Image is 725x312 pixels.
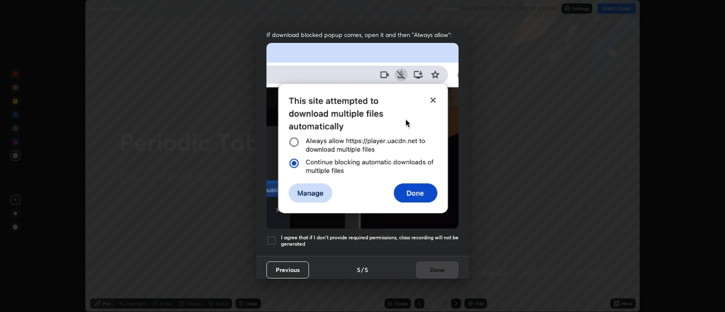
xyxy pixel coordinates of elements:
span: If download blocked popup comes, open it and then "Always allow": [266,31,459,39]
h4: 5 [357,265,360,274]
h4: 5 [365,265,368,274]
button: Previous [266,261,309,278]
h5: I agree that if I don't provide required permissions, class recording will not be generated [281,234,459,247]
h4: / [361,265,364,274]
img: downloads-permission-blocked.gif [266,43,459,229]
